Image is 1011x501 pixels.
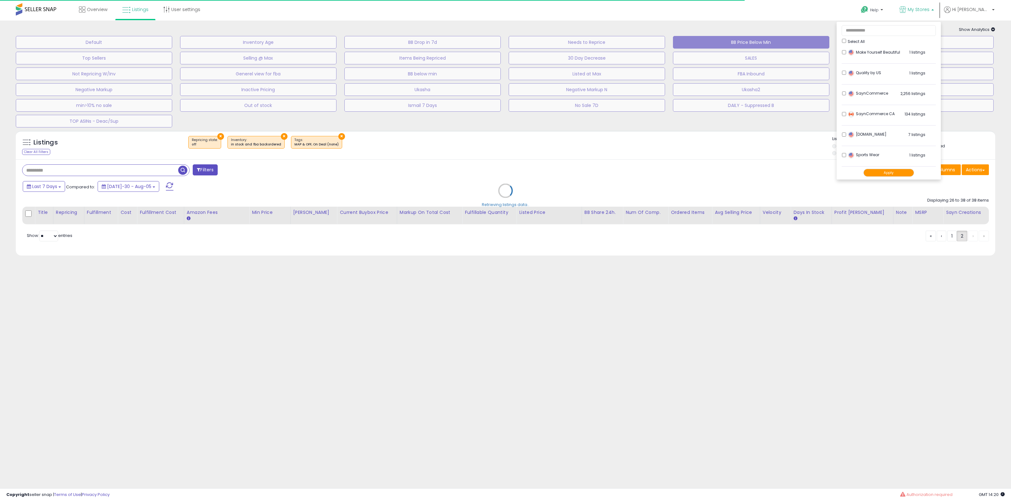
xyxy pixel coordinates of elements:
[509,52,665,64] button: 30 Day Decrease
[180,36,336,49] button: Inventory Age
[673,36,829,49] button: BB Price Below Min
[848,152,854,158] img: usa.png
[848,132,887,137] span: [DOMAIN_NAME]
[16,52,172,64] button: Top Sellers
[944,6,995,21] a: Hi [PERSON_NAME]
[848,70,881,75] span: Quality by US
[16,68,172,80] button: Not Repricing W/Inv
[863,169,914,177] button: Apply
[673,52,829,64] button: SALES
[673,68,829,80] button: FBA Inbound
[909,70,925,76] span: 1 listings
[848,132,854,138] img: usa.png
[132,6,148,13] span: Listings
[16,83,172,96] button: Negative Markup
[344,83,501,96] button: Ukasha
[861,6,869,14] i: Get Help
[344,52,501,64] button: Items Being Repriced
[848,39,865,44] span: Select All
[848,111,895,116] span: SaynCommerce CA
[344,36,501,49] button: BB Drop in 7d
[848,91,888,96] span: SaynCommerce
[856,1,889,21] a: Help
[509,83,665,96] button: Negative Markup N
[909,50,925,55] span: 1 listings
[959,27,995,32] span: Show Analytics
[509,99,665,112] button: No Sale 7D
[848,152,879,157] span: Sports Wear
[909,152,925,158] span: 1 listings
[180,68,336,80] button: Generel view for fba
[870,7,879,13] span: Help
[16,36,172,49] button: Default
[848,49,854,56] img: usa.png
[509,36,665,49] button: Needs to Reprice
[344,99,501,112] button: Ismail 7 Days
[848,50,900,55] span: Make Yourself Beautiful
[344,68,501,80] button: BB below min
[482,202,529,207] div: Retrieving listings data..
[900,91,925,96] span: 2,256 listings
[180,99,336,112] button: Out of stock
[952,6,990,13] span: Hi [PERSON_NAME]
[908,6,929,13] span: My Stores
[673,83,829,96] button: Ukasha2
[509,68,665,80] button: Listed at Max
[16,115,172,127] button: TOP ASINs - Deac/Sup
[180,83,336,96] button: Inactive Pricing
[905,111,925,117] span: 134 listings
[673,99,829,112] button: DAILY - Suppressed B
[848,91,854,97] img: usa.png
[180,52,336,64] button: Selling @ Max
[848,70,854,76] img: usa.png
[908,132,925,137] span: 7 listings
[16,99,172,112] button: min>10% no sale
[87,6,107,13] span: Overview
[848,111,854,117] img: canada.png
